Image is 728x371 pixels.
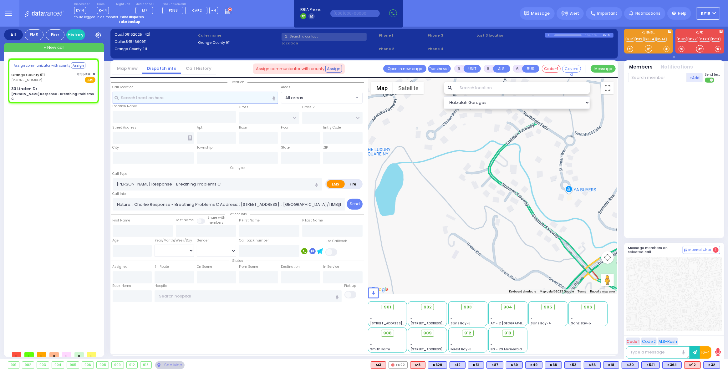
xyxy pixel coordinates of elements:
[78,72,91,77] span: 8:55 PM
[37,362,49,368] div: 903
[410,316,412,321] span: -
[687,73,703,82] button: +Add
[155,264,169,269] label: En Route
[661,64,693,71] button: Notifications
[641,361,660,369] div: BLS
[624,31,673,35] label: KJ EMS...
[46,29,64,40] div: Fire
[135,3,155,6] label: Medic on call
[597,11,617,16] span: Important
[323,125,341,130] label: Entry Code
[113,218,130,223] label: First Name
[113,92,278,104] input: Search location here
[506,361,523,369] div: K69
[197,145,212,150] label: Township
[116,3,130,6] label: Night unit
[545,361,562,369] div: K38
[464,330,471,336] span: 912
[683,246,720,254] button: Internal Chat 4
[451,347,471,352] span: Forest Bay-3
[113,104,137,109] label: Location Name
[688,37,698,42] a: FD22
[456,82,590,94] input: Search location
[383,65,426,73] a: Open in new page
[658,338,678,345] button: ALS-Rush
[491,321,537,326] span: AT - 2 [GEOGRAPHIC_DATA]
[545,361,562,369] div: BLS
[115,32,196,37] label: Cad:
[603,361,619,369] div: BLS
[97,7,109,14] span: K-14
[281,92,354,103] span: All areas
[113,191,126,196] label: Call Info
[391,363,395,367] img: red-radio-icon.svg
[49,352,59,357] span: 0
[127,362,138,368] div: 912
[531,316,533,321] span: -
[126,39,146,44] span: 8454690911
[641,361,660,369] div: K541
[113,283,131,288] label: Back Home
[67,362,79,368] div: 905
[12,352,21,357] span: 0
[486,361,503,369] div: K87
[684,361,701,369] div: ALS
[227,165,248,170] span: Call type
[198,33,279,38] label: Caller name
[677,37,687,42] a: KJFD
[491,342,492,347] span: -
[622,361,639,369] div: BLS
[11,86,38,92] div: 33 Linden Dr
[285,95,303,101] span: All areas
[410,321,470,326] span: [STREET_ADDRESS][PERSON_NAME]
[486,361,503,369] div: BLS
[62,352,71,357] span: 0
[451,321,471,326] span: Sanz Bay-6
[325,65,342,72] button: Assign
[22,362,34,368] div: 902
[192,8,202,13] span: CAR2
[571,316,573,321] span: -
[71,62,85,69] button: Assign
[662,361,682,369] div: BLS
[82,362,94,368] div: 906
[239,238,269,243] label: Call back number
[198,40,279,45] label: Orange County 911
[522,65,539,73] button: BUS
[525,361,542,369] div: BLS
[74,352,84,357] span: 0
[281,85,290,90] label: Areas
[176,218,194,223] label: Last Name
[450,361,466,369] div: BLS
[410,347,470,352] span: [STREET_ADDRESS][PERSON_NAME]
[227,80,247,84] span: Location
[282,33,367,41] input: Search a contact
[622,361,639,369] div: K30
[123,32,150,37] span: [08162025_42]
[451,338,452,342] span: -
[162,3,218,6] label: Fire units on call
[323,264,339,269] label: In Service
[207,215,225,220] small: Share with
[451,316,452,321] span: -
[370,321,430,326] span: [STREET_ADDRESS][PERSON_NAME]
[97,3,109,6] label: Lines
[347,199,363,210] button: Send
[140,362,151,368] div: 913
[8,362,19,368] div: 901
[113,171,128,176] label: Call Type
[327,180,345,188] label: EMS
[584,361,601,369] div: BLS
[544,304,552,310] span: 905
[344,283,356,288] label: Pick up
[239,125,248,130] label: Room
[701,11,710,16] span: KY18
[370,347,390,352] span: Smith Farm
[410,342,412,347] span: -
[393,82,424,94] button: Show satellite imagery
[379,46,425,52] span: Phone 2
[410,361,425,369] div: M8
[188,135,192,140] span: Other building occupants
[696,7,720,20] button: KY18
[464,65,481,73] button: UNIT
